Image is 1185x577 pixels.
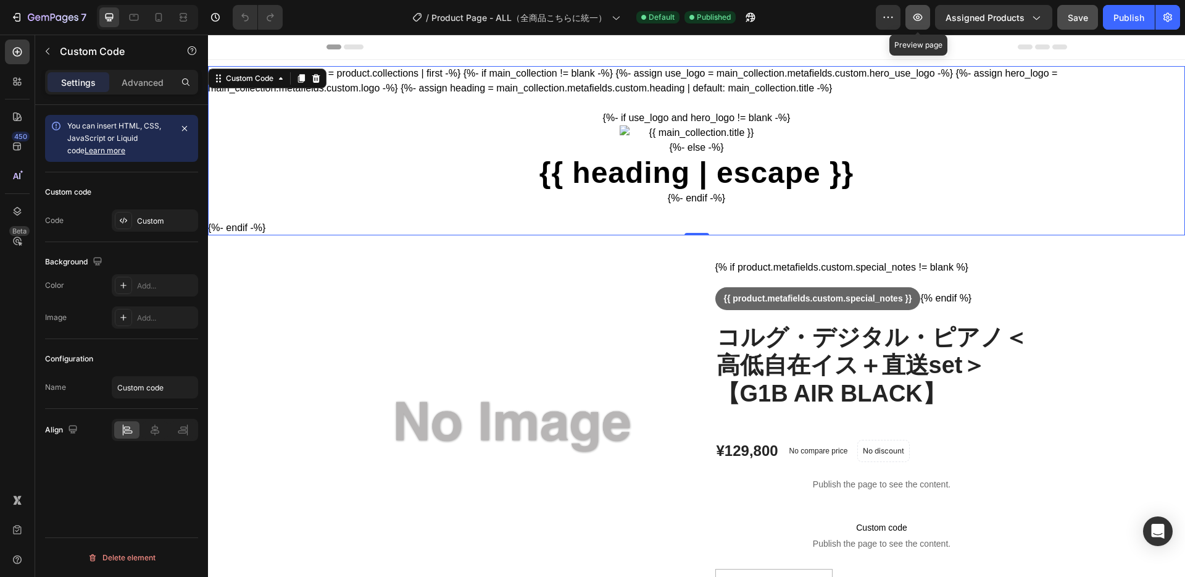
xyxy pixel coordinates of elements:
[81,10,86,25] p: 7
[649,12,675,23] span: Default
[507,225,841,288] div: {% if product.metafields.custom.special_notes != blank %} {% endif %}
[426,11,429,24] span: /
[45,548,198,568] button: Delete element
[1143,516,1173,546] div: Open Intercom Messenger
[1057,5,1098,30] button: Save
[412,91,566,106] img: {{ main_collection.title }}
[15,38,68,49] div: Custom Code
[9,226,30,236] div: Beta
[12,132,30,141] div: 450
[507,253,713,276] div: {{ product.metafields.custom.special_notes }}
[45,187,91,198] div: Custom code
[946,11,1025,24] span: Assigned Products
[122,76,164,89] p: Advanced
[507,503,841,515] span: Publish the page to see the content.
[45,353,93,364] div: Configuration
[45,312,67,323] div: Image
[45,215,64,226] div: Code
[431,11,607,24] span: Product Page - ALL（全商品こちらに統一）
[137,313,195,324] div: Add...
[507,444,841,457] p: Publish the page to see the content.
[137,216,195,227] div: Custom
[208,35,1185,577] iframe: Design area
[5,5,92,30] button: 7
[1103,5,1155,30] button: Publish
[61,76,96,89] p: Settings
[60,44,165,59] p: Custom Code
[45,382,66,393] div: Name
[67,121,161,155] span: You can insert HTML, CSS, JavaScript or Liquid code
[45,280,64,291] div: Color
[581,413,640,420] p: No compare price
[45,254,105,271] div: Background
[697,12,731,23] span: Published
[233,5,283,30] div: Undo/Redo
[137,280,195,292] div: Add...
[45,422,80,439] div: Align
[655,411,696,422] p: No discount
[507,486,841,500] span: Custom code
[935,5,1052,30] button: Assigned Products
[85,146,125,155] a: Learn more
[508,535,624,565] input: quantity
[507,288,841,375] h2: コルグ・デジタル・ピアノ＜高低自在イス＋直送set＞【G1B AIR BLACK】
[1068,12,1088,23] span: Save
[1113,11,1144,24] div: Publish
[507,406,572,427] div: ¥129,800
[88,550,156,565] div: Delete element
